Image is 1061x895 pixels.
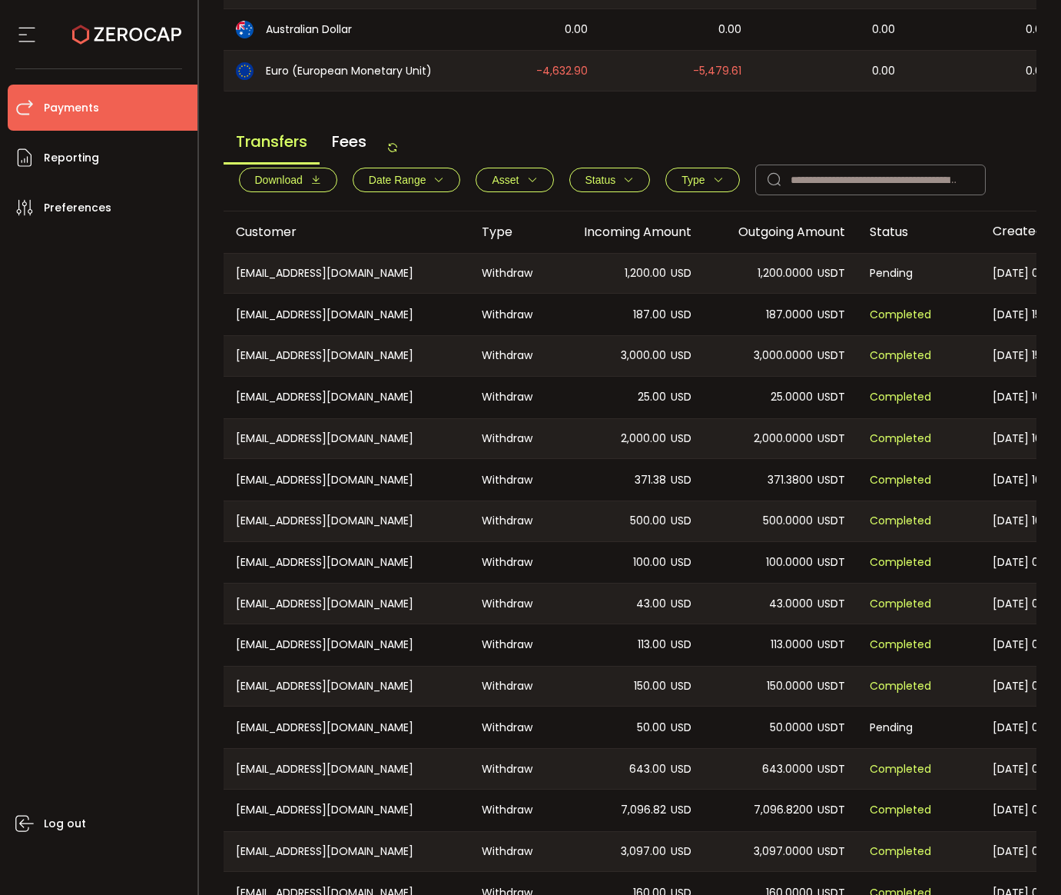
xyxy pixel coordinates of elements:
[621,843,666,860] span: 3,097.00
[870,677,931,695] span: Completed
[236,62,254,80] img: eur_portfolio.svg
[671,306,691,324] span: USD
[469,707,550,748] div: Withdraw
[817,843,845,860] span: USDT
[469,254,550,294] div: Withdraw
[320,121,379,162] span: Fees
[870,636,931,654] span: Completed
[1026,62,1049,80] span: 0.00
[704,223,857,241] div: Outgoing Amount
[817,801,845,819] span: USDT
[770,719,813,737] span: 50.0000
[469,667,550,707] div: Withdraw
[817,595,845,613] span: USDT
[766,306,813,324] span: 187.0000
[870,595,931,613] span: Completed
[758,265,813,282] span: 1,200.0000
[469,584,550,624] div: Withdraw
[769,595,813,613] span: 43.0000
[621,347,666,364] span: 3,000.00
[469,832,550,872] div: Withdraw
[585,174,616,186] span: Status
[625,265,666,282] span: 1,200.00
[870,512,931,530] span: Completed
[633,554,666,571] span: 100.00
[754,801,813,819] span: 7,096.8200
[754,347,813,364] span: 3,000.0000
[469,501,550,541] div: Withdraw
[671,595,691,613] span: USD
[671,265,691,282] span: USD
[870,306,931,324] span: Completed
[492,174,519,186] span: Asset
[693,62,741,80] span: -5,479.61
[870,430,931,447] span: Completed
[671,512,691,530] span: USD
[224,542,469,584] div: [EMAIL_ADDRESS][DOMAIN_NAME]
[239,168,337,192] button: Download
[536,62,588,80] span: -4,632.90
[476,168,553,192] button: Asset
[671,388,691,406] span: USD
[630,512,666,530] span: 500.00
[762,760,813,778] span: 643.0000
[872,21,895,38] span: 0.00
[766,554,813,571] span: 100.0000
[817,719,845,737] span: USDT
[870,265,913,282] span: Pending
[870,554,931,571] span: Completed
[870,471,931,489] span: Completed
[353,168,461,192] button: Date Range
[1026,21,1049,38] span: 0.00
[636,595,666,613] span: 43.00
[224,419,469,459] div: [EMAIL_ADDRESS][DOMAIN_NAME]
[633,306,666,324] span: 187.00
[621,430,666,447] span: 2,000.00
[857,223,980,241] div: Status
[569,168,651,192] button: Status
[44,197,111,219] span: Preferences
[817,512,845,530] span: USDT
[634,677,666,695] span: 150.00
[817,430,845,447] span: USDT
[984,821,1061,895] iframe: Chat Widget
[469,542,550,584] div: Withdraw
[671,430,691,447] span: USD
[224,667,469,707] div: [EMAIL_ADDRESS][DOMAIN_NAME]
[817,388,845,406] span: USDT
[817,554,845,571] span: USDT
[665,168,739,192] button: Type
[671,471,691,489] span: USD
[638,388,666,406] span: 25.00
[469,790,550,831] div: Withdraw
[224,336,469,376] div: [EMAIL_ADDRESS][DOMAIN_NAME]
[671,801,691,819] span: USD
[469,377,550,418] div: Withdraw
[629,760,666,778] span: 643.00
[44,147,99,169] span: Reporting
[469,459,550,501] div: Withdraw
[817,760,845,778] span: USDT
[224,707,469,748] div: [EMAIL_ADDRESS][DOMAIN_NAME]
[469,624,550,666] div: Withdraw
[621,801,666,819] span: 7,096.82
[872,62,895,80] span: 0.00
[635,471,666,489] span: 371.38
[870,388,931,406] span: Completed
[671,347,691,364] span: USD
[817,265,845,282] span: USDT
[550,223,704,241] div: Incoming Amount
[224,223,469,241] div: Customer
[224,624,469,666] div: [EMAIL_ADDRESS][DOMAIN_NAME]
[638,636,666,654] span: 113.00
[870,760,931,778] span: Completed
[671,636,691,654] span: USD
[224,294,469,335] div: [EMAIL_ADDRESS][DOMAIN_NAME]
[817,677,845,695] span: USDT
[754,843,813,860] span: 3,097.0000
[817,471,845,489] span: USDT
[224,501,469,541] div: [EMAIL_ADDRESS][DOMAIN_NAME]
[817,306,845,324] span: USDT
[224,459,469,501] div: [EMAIL_ADDRESS][DOMAIN_NAME]
[681,174,705,186] span: Type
